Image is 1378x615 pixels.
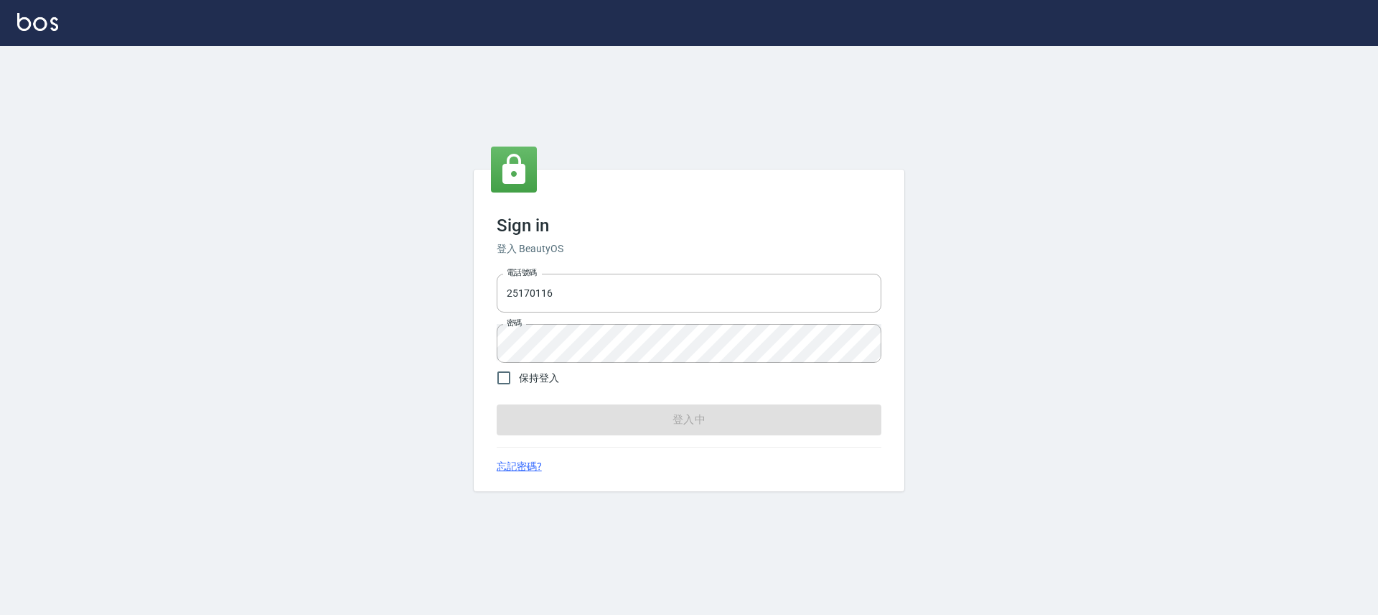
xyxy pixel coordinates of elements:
h3: Sign in [497,216,881,236]
label: 密碼 [507,318,522,328]
a: 忘記密碼? [497,459,542,474]
h6: 登入 BeautyOS [497,241,881,256]
span: 保持登入 [519,371,559,386]
label: 電話號碼 [507,267,537,278]
img: Logo [17,13,58,31]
